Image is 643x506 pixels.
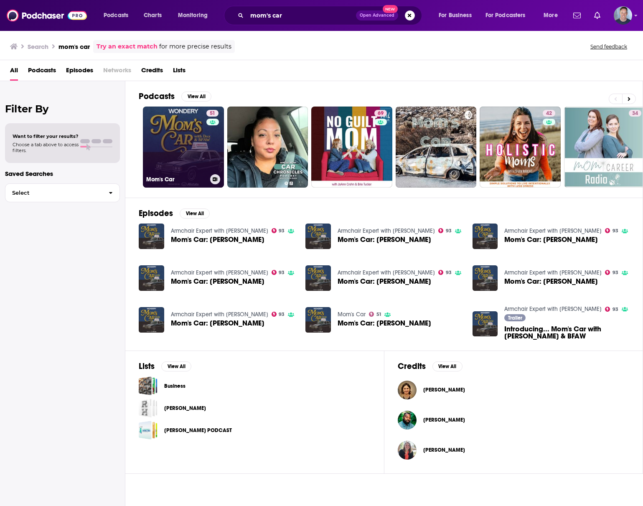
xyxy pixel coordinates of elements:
a: Armchair Expert with Dax Shepard [504,227,602,234]
a: Cara Harvey [423,447,465,453]
a: Introducing... Mom's Car with Dax Shepard & BFAW [473,311,498,337]
span: Mom's Car: [PERSON_NAME] [171,320,264,327]
a: 42 [480,107,561,188]
a: Armchair Expert with Dax Shepard [338,269,435,276]
span: Open Advanced [360,13,394,18]
h2: Credits [398,361,426,371]
span: 34 [632,109,638,118]
button: Cara HarveyCara Harvey [398,437,630,463]
a: Podcasts [28,64,56,81]
img: Mom's Car: Joy Bryant [139,224,164,249]
a: Mom's Car: Kristen Bell [338,320,431,327]
img: Podchaser - Follow, Share and Rate Podcasts [7,8,87,23]
a: 51Mom's Car [143,107,224,188]
span: Want to filter your results? [13,133,79,139]
img: User Profile [614,6,632,25]
span: Mom's Car: [PERSON_NAME] [504,236,598,243]
a: 69 [311,107,392,188]
span: Select [5,190,102,196]
span: 93 [279,229,285,233]
span: Mom's Car: [PERSON_NAME] [338,236,431,243]
img: Caroline Glick [398,381,417,399]
span: Mom's Car: [PERSON_NAME] [504,278,598,285]
span: [PERSON_NAME] [423,417,465,423]
a: Mom's Car: Kristen Bell [139,307,164,333]
img: Mom's Car: Monica Padman [305,224,331,249]
a: 34 [629,110,641,117]
a: All [10,64,18,81]
a: Malcom [139,399,158,417]
span: More [544,10,558,21]
a: Lists [173,64,186,81]
a: 93 [438,228,452,233]
a: Armchair Expert with Dax Shepard [171,227,268,234]
span: Mom's Car: [PERSON_NAME] [338,320,431,327]
a: CARL PICKLEBALL PODCAST [139,421,158,440]
span: New [383,5,398,13]
h2: Lists [139,361,155,371]
span: 93 [279,313,285,316]
span: 93 [446,271,452,275]
span: 93 [446,229,452,233]
span: 93 [279,271,285,275]
a: Caroline Glick [423,386,465,393]
a: 93 [272,228,285,233]
a: [PERSON_NAME] [164,404,206,413]
button: Select [5,183,120,202]
span: 69 [378,109,384,118]
span: Mom's Car: [PERSON_NAME] [338,278,431,285]
span: [PERSON_NAME] [423,386,465,393]
a: Try an exact match [97,42,158,51]
a: EpisodesView All [139,208,210,219]
img: Mom's Car: Karan Soni [305,265,331,291]
a: 51 [369,312,381,317]
a: 42 [543,110,555,117]
img: Mom's Car: Kristen Bell [305,307,331,333]
span: For Podcasters [485,10,526,21]
a: Armchair Expert with Dax Shepard [338,227,435,234]
a: Business [164,381,186,391]
span: 51 [210,109,215,118]
img: Mom's Car: Timothy Simons [473,224,498,249]
a: Mom's Car: Karan Soni [338,278,431,285]
button: Show profile menu [614,6,632,25]
a: 69 [374,110,387,117]
a: Mom's Car: Jackie Tohn [171,278,264,285]
img: Mom's Car: Erick Richardson [473,265,498,291]
span: Podcasts [104,10,128,21]
p: Saved Searches [5,170,120,178]
input: Search podcasts, credits, & more... [247,9,356,22]
button: View All [432,361,463,371]
button: Carvell WallaceCarvell Wallace [398,407,630,433]
span: 93 [613,229,618,233]
a: Mom's Car: Kristen Bell [171,320,264,327]
button: Send feedback [588,43,630,50]
a: Armchair Expert with Dax Shepard [171,269,268,276]
span: Credits [141,64,163,81]
a: Mom's Car: Monica Padman [338,236,431,243]
a: Mom's Car: Joy Bryant [171,236,264,243]
a: Armchair Expert with Dax Shepard [504,269,602,276]
h3: mom's car [58,43,90,51]
a: 93 [272,312,285,317]
a: Armchair Expert with Dax Shepard [171,311,268,318]
h3: Mom's Car [146,176,207,183]
a: Charts [138,9,167,22]
img: Mom's Car: Jackie Tohn [139,265,164,291]
span: Business [139,376,158,395]
a: Cara Harvey [398,441,417,460]
h3: Search [28,43,48,51]
span: Logged in as ryanjbowling [614,6,632,25]
a: Episodes [66,64,93,81]
a: [PERSON_NAME] PODCAST [164,426,232,435]
span: 51 [376,313,381,316]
